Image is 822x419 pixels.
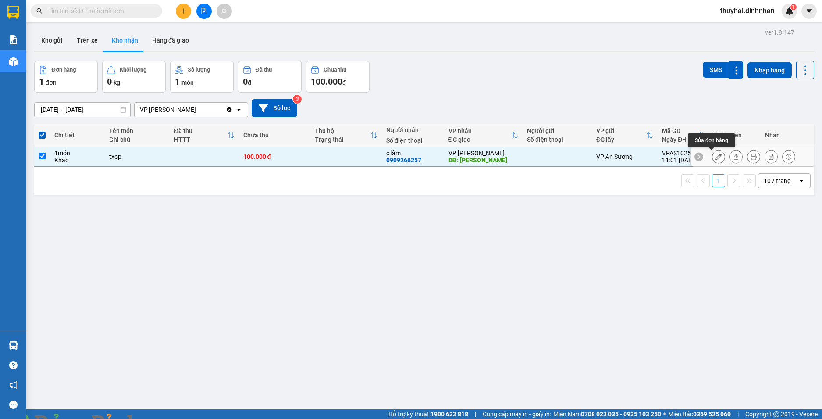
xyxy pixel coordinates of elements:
button: Khối lượng0kg [102,61,166,93]
sup: 3 [293,95,302,104]
div: Tên món [109,127,165,134]
th: Toggle SortBy [592,124,658,147]
div: Khác [54,157,100,164]
span: 0 [243,76,248,87]
span: Hỗ trợ kỹ thuật: [388,409,468,419]
div: Giao hàng [729,150,743,163]
div: Số điện thoại [386,137,439,144]
div: VP gửi [596,127,646,134]
div: Trạng thái [315,136,370,143]
span: kg [114,79,120,86]
div: Ghi chú [109,136,165,143]
div: 100.000 đ [243,153,306,160]
strong: 0708 023 035 - 0935 103 250 [581,411,661,418]
svg: open [798,177,805,184]
input: Selected VP Hà Lam. [197,105,198,114]
div: Chi tiết [54,132,100,139]
button: Bộ lọc [252,99,297,117]
svg: open [235,106,242,113]
div: Đã thu [174,127,228,134]
button: Chưa thu100.000đ [306,61,370,93]
span: search [36,8,43,14]
div: DĐ: hà lam [448,157,518,164]
th: Toggle SortBy [310,124,382,147]
div: Đơn hàng [52,67,76,73]
div: VPAS10250949 [662,150,705,157]
span: 100.000 [311,76,342,87]
span: Miền Nam [553,409,661,419]
div: Số điện thoại [527,136,587,143]
div: HTTT [174,136,228,143]
span: Cung cấp máy in - giấy in: [483,409,551,419]
img: warehouse-icon [9,341,18,350]
button: caret-down [801,4,817,19]
div: Người nhận [386,126,439,133]
sup: 1 [790,4,797,10]
div: VP nhận [448,127,511,134]
span: plus [181,8,187,14]
button: file-add [196,4,212,19]
span: món [181,79,194,86]
button: plus [176,4,191,19]
img: solution-icon [9,35,18,44]
div: Thu hộ [315,127,370,134]
button: Hàng đã giao [145,30,196,51]
div: 10 / trang [764,176,791,185]
span: copyright [773,411,779,417]
div: VP An Sương [596,153,653,160]
div: c lâm [386,150,439,157]
button: 1 [712,174,725,187]
button: Kho nhận [105,30,145,51]
span: aim [221,8,227,14]
button: aim [217,4,232,19]
div: Đã thu [256,67,272,73]
span: đ [248,79,251,86]
strong: 0369 525 060 [693,411,731,418]
th: Toggle SortBy [444,124,523,147]
div: Khối lượng [120,67,146,73]
div: Nhãn [765,132,809,139]
div: Mã GD [662,127,698,134]
img: icon-new-feature [786,7,794,15]
div: Sửa đơn hàng [712,150,725,163]
span: message [9,401,18,409]
button: Số lượng1món [170,61,234,93]
strong: 1900 633 818 [431,411,468,418]
th: Toggle SortBy [170,124,239,147]
span: notification [9,381,18,389]
span: | [737,409,739,419]
div: Ngày ĐH [662,136,698,143]
span: | [475,409,476,419]
div: Người gửi [527,127,587,134]
div: Chưa thu [324,67,346,73]
img: logo-vxr [7,6,19,19]
span: 1 [175,76,180,87]
svg: Clear value [226,106,233,113]
span: 1 [792,4,795,10]
span: 0 [107,76,112,87]
div: 0909266257 [386,157,421,164]
span: đơn [46,79,57,86]
div: ĐC lấy [596,136,646,143]
div: VP [PERSON_NAME] [140,105,196,114]
div: Sửa đơn hàng [688,133,735,147]
button: SMS [703,62,729,78]
div: Chưa thu [243,132,306,139]
div: Nhân viên [714,132,756,139]
input: Tìm tên, số ĐT hoặc mã đơn [48,6,152,16]
span: đ [342,79,346,86]
input: Select a date range. [35,103,130,117]
button: Kho gửi [34,30,70,51]
div: Số lượng [188,67,210,73]
div: 1 món [54,150,100,157]
span: caret-down [805,7,813,15]
div: ver 1.8.147 [765,28,794,37]
span: 1 [39,76,44,87]
button: Nhập hàng [747,62,792,78]
div: VP [PERSON_NAME] [448,150,518,157]
div: ĐC giao [448,136,511,143]
span: file-add [201,8,207,14]
span: question-circle [9,361,18,369]
span: thuyhai.dinhnhan [713,5,782,16]
img: warehouse-icon [9,57,18,66]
